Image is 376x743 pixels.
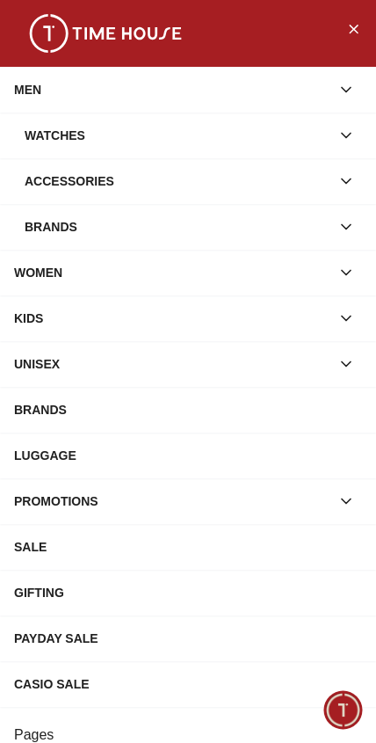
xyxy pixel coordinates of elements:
[240,720,321,734] span: Conversation
[14,485,330,517] div: PROMOTIONS
[18,14,193,53] img: ...
[74,720,110,734] span: Home
[14,668,362,700] div: CASIO SALE
[14,74,330,106] div: MEN
[77,582,328,605] span: Chat with us now
[18,499,358,536] div: Find your dream watch—experts ready to assist!
[14,348,330,380] div: UNISEX
[14,531,362,563] div: SALE
[14,623,362,654] div: PAYDAY SALE
[2,681,183,740] div: Home
[14,440,362,471] div: LUGGAGE
[14,302,330,334] div: KIDS
[25,120,330,151] div: Watches
[14,577,362,608] div: GIFTING
[14,257,330,288] div: WOMEN
[18,558,358,629] div: Chat with us now
[25,165,330,197] div: Accessories
[18,457,332,491] div: Timehousecompany
[25,211,330,243] div: Brands
[323,18,358,53] em: Minimize
[14,394,362,426] div: BRANDS
[19,18,54,54] img: Company logo
[339,14,367,42] button: Close Menu
[186,681,374,740] div: Conversation
[324,691,363,730] div: Chat Widget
